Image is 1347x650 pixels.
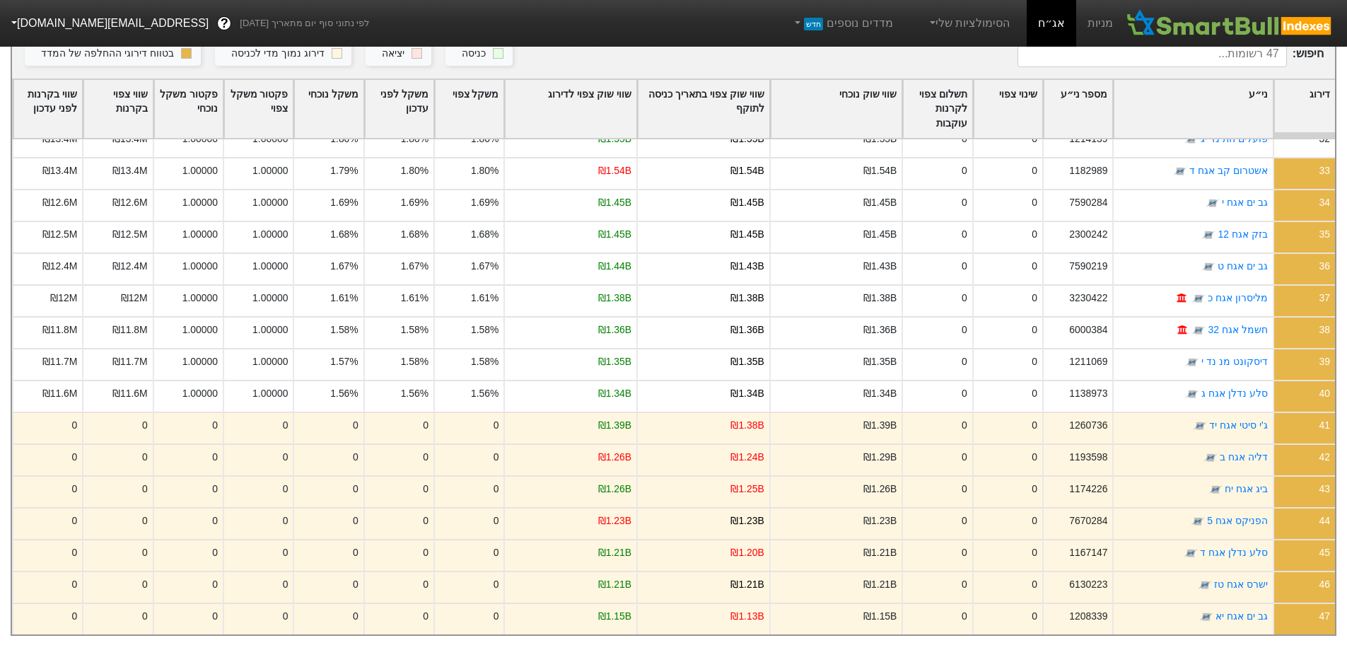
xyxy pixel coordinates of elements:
[863,450,897,465] div: ₪1.29B
[1069,259,1107,274] div: 7590219
[42,132,78,146] div: ₪13.4M
[863,132,897,146] div: ₪1.55B
[1069,418,1107,433] div: 1260736
[353,577,358,592] div: 0
[330,132,358,146] div: 1.80%
[1225,483,1268,494] a: ביג אגח יח
[1069,195,1107,210] div: 7590284
[1201,133,1268,144] a: פועלים הת נד יג
[804,18,823,30] span: חדש
[212,482,218,497] div: 0
[598,227,631,242] div: ₪1.45B
[1218,228,1267,240] a: בזק אגח 12
[863,386,897,401] div: ₪1.34B
[252,291,288,306] div: 1.00000
[252,195,288,210] div: 1.00000
[1189,165,1268,176] a: אשטרום קב אגח ד
[252,386,288,401] div: 1.00000
[1032,354,1037,369] div: 0
[962,545,967,560] div: 0
[1201,228,1215,243] img: tase link
[962,259,967,274] div: 0
[72,513,78,528] div: 0
[730,577,764,592] div: ₪1.21B
[1319,577,1330,592] div: 46
[353,482,358,497] div: 0
[1199,610,1213,625] img: tase link
[1032,195,1037,210] div: 0
[112,354,148,369] div: ₪11.7M
[330,354,358,369] div: 1.57%
[112,195,148,210] div: ₪12.6M
[401,227,428,242] div: 1.68%
[42,323,78,337] div: ₪11.8M
[1214,579,1268,590] a: ישרס אגח טז
[1069,609,1107,624] div: 1208339
[330,323,358,337] div: 1.58%
[1032,227,1037,242] div: 0
[494,513,499,528] div: 0
[598,259,631,274] div: ₪1.44B
[283,482,288,497] div: 0
[252,354,288,369] div: 1.00000
[42,354,78,369] div: ₪11.7M
[42,259,78,274] div: ₪12.4M
[83,80,152,139] div: Toggle SortBy
[1032,418,1037,433] div: 0
[598,163,631,178] div: ₪1.54B
[182,163,218,178] div: 1.00000
[598,577,631,592] div: ₪1.21B
[1208,324,1267,335] a: חשמל אגח 32
[598,450,631,465] div: ₪1.26B
[1032,132,1037,146] div: 0
[1319,227,1330,242] div: 35
[730,418,764,433] div: ₪1.38B
[1185,356,1199,370] img: tase link
[221,14,228,33] span: ?
[1173,165,1187,179] img: tase link
[494,609,499,624] div: 0
[353,609,358,624] div: 0
[471,195,498,210] div: 1.69%
[252,132,288,146] div: 1.00000
[112,132,148,146] div: ₪13.4M
[730,323,764,337] div: ₪1.36B
[212,418,218,433] div: 0
[212,577,218,592] div: 0
[1203,451,1218,465] img: tase link
[112,227,148,242] div: ₪12.5M
[142,482,148,497] div: 0
[212,545,218,560] div: 0
[1069,132,1107,146] div: 1214139
[283,450,288,465] div: 0
[401,386,428,401] div: 1.56%
[401,291,428,306] div: 1.61%
[863,195,897,210] div: ₪1.45B
[401,163,428,178] div: 1.80%
[1032,513,1037,528] div: 0
[730,545,764,560] div: ₪1.20B
[1319,482,1330,497] div: 43
[1274,80,1335,139] div: Toggle SortBy
[1319,609,1330,624] div: 47
[50,291,77,306] div: ₪12M
[598,291,631,306] div: ₪1.38B
[154,80,223,139] div: Toggle SortBy
[1319,323,1330,337] div: 38
[42,195,78,210] div: ₪12.6M
[1032,482,1037,497] div: 0
[1069,323,1107,337] div: 6000384
[1069,291,1107,306] div: 3230422
[863,545,897,560] div: ₪1.21B
[471,132,498,146] div: 1.80%
[863,609,897,624] div: ₪1.15B
[962,482,967,497] div: 0
[1201,260,1215,274] img: tase link
[730,513,764,528] div: ₪1.23B
[401,132,428,146] div: 1.80%
[1319,418,1330,433] div: 41
[1222,197,1268,208] a: גב ים אגח י
[142,609,148,624] div: 0
[1319,259,1330,274] div: 36
[1319,513,1330,528] div: 44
